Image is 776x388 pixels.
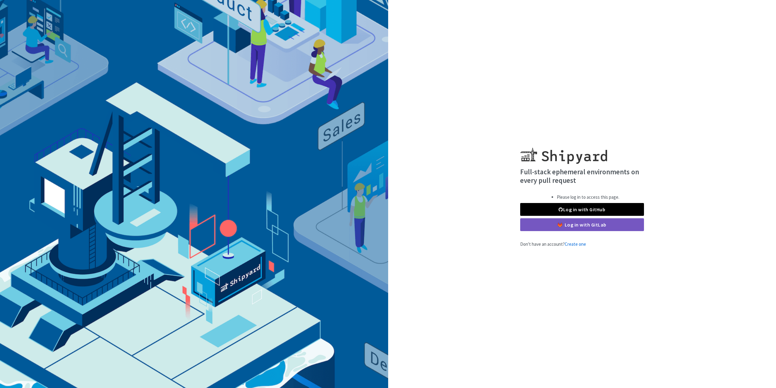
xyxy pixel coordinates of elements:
img: gitlab-color.svg [558,223,562,227]
li: Please log in to access this page. [557,194,619,201]
a: Log in with GitLab [520,218,644,231]
img: Shipyard logo [520,140,607,164]
h4: Full-stack ephemeral environments on every pull request [520,168,644,184]
a: Create one [565,241,586,247]
span: Don't have an account? [520,241,586,247]
a: Log in with GitHub [520,203,644,216]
